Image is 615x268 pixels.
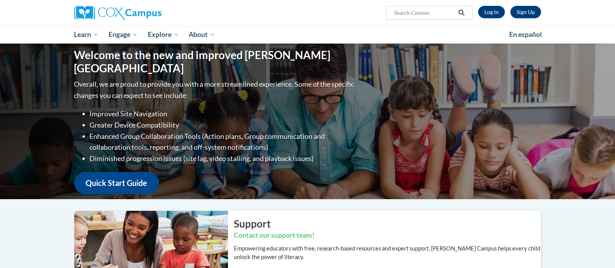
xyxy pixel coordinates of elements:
[63,26,553,44] div: Main menu
[504,26,547,43] a: En español
[393,8,456,18] input: Search Courses
[103,26,143,44] a: Engage
[509,30,542,39] span: En español
[109,30,138,39] span: Engage
[478,6,505,18] a: Log In
[74,79,356,101] p: Overall, we are proud to provide you with a more streamlined experience. Some of the specific cha...
[74,6,161,20] img: Cox Campus
[74,30,98,39] span: Learn
[143,26,184,44] a: Explore
[69,26,104,44] a: Learn
[510,6,541,18] a: Register
[148,30,179,39] span: Explore
[74,49,356,75] h1: Welcome to the new and improved [PERSON_NAME][GEOGRAPHIC_DATA]
[90,108,356,119] li: Improved Site Navigation
[74,172,159,194] a: Quick Start Guide
[184,26,220,44] a: About
[74,6,222,20] a: Cox Campus
[234,244,541,261] p: Empowering educators with free, research-based resources and expert support, [PERSON_NAME] Campus...
[234,231,541,240] h3: Contact our support team!
[90,131,356,153] li: Enhanced Group Collaboration Tools (Action plans, Group communication and collaboration tools, re...
[90,153,356,164] li: Diminished progression issues (site lag, video stalling, and playback issues)
[234,217,541,231] h2: Support
[456,8,467,18] button: Search
[90,119,356,131] li: Greater Device Compatibility
[189,30,215,39] span: About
